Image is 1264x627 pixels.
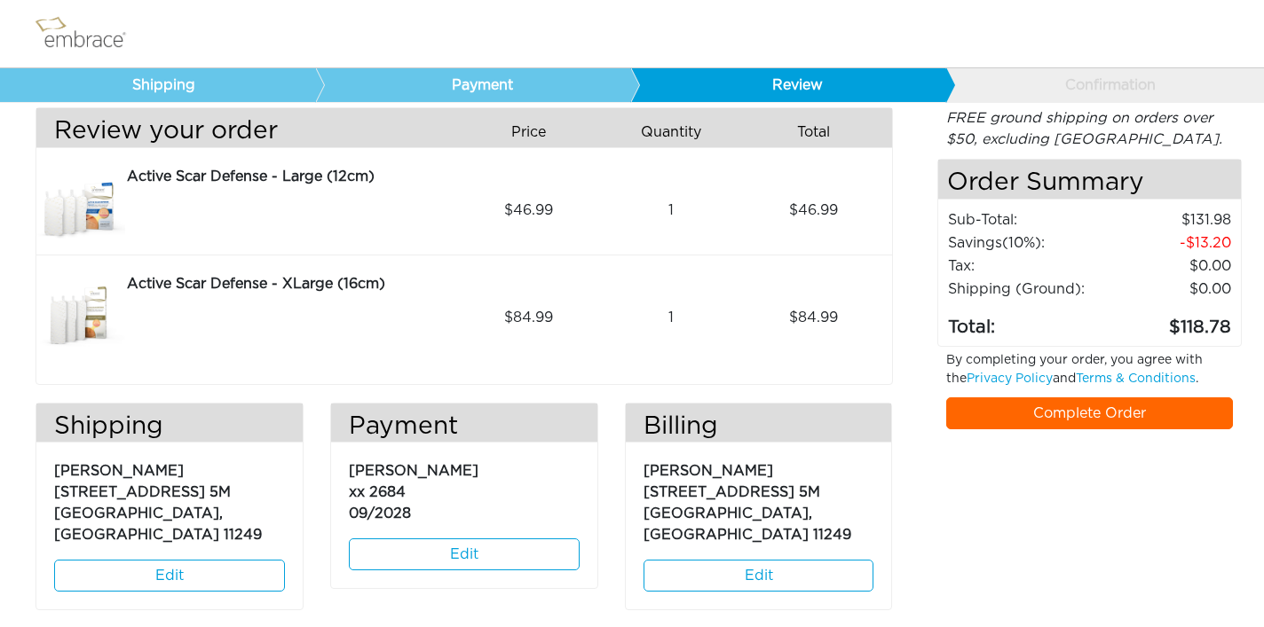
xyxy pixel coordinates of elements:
[349,506,411,521] span: 09/2028
[127,166,450,187] div: Active Scar Defense - Large (12cm)
[349,485,406,499] span: xx 2684
[933,351,1247,397] div: By completing your order, you agree with the and .
[947,301,1104,341] td: Total:
[54,560,285,592] a: Edit
[36,273,125,362] img: a09f5d18-8da6-11e7-9c79-02e45ca4b85b.jpeg
[789,307,838,328] span: 84.99
[644,451,874,545] p: [PERSON_NAME] [STREET_ADDRESS] 5M [GEOGRAPHIC_DATA], [GEOGRAPHIC_DATA] 11249
[946,397,1234,429] a: Complete Order
[1103,301,1232,341] td: 118.78
[937,107,1243,150] div: FREE ground shipping on orders over $50, excluding [GEOGRAPHIC_DATA].
[504,200,553,221] span: 46.99
[967,372,1053,385] a: Privacy Policy
[630,68,946,102] a: Review
[668,200,674,221] span: 1
[504,307,553,328] span: 84.99
[749,117,892,147] div: Total
[1103,208,1232,231] td: 131.98
[1103,255,1232,278] td: 0.00
[1002,236,1041,250] span: (10%)
[349,538,580,570] a: Edit
[331,412,597,443] h3: Payment
[36,412,303,443] h3: Shipping
[945,68,1261,102] a: Confirmation
[31,12,146,56] img: logo.png
[464,117,607,147] div: Price
[626,412,892,443] h3: Billing
[789,200,838,221] span: 46.99
[54,451,285,545] p: [PERSON_NAME] [STREET_ADDRESS] 5M [GEOGRAPHIC_DATA], [GEOGRAPHIC_DATA] 11249
[938,160,1242,200] h4: Order Summary
[947,278,1104,301] td: Shipping (Ground):
[1103,278,1232,301] td: $0.00
[36,117,451,147] h3: Review your order
[668,307,674,328] span: 1
[947,255,1104,278] td: Tax:
[644,560,874,592] a: Edit
[641,121,701,143] span: Quantity
[349,464,478,478] span: [PERSON_NAME]
[315,68,631,102] a: Payment
[1103,231,1232,255] td: 13.20
[127,273,450,294] div: Active Scar Defense - XLarge (16cm)
[36,166,125,255] img: d2f91f46-8dcf-11e7-b919-02e45ca4b85b.jpeg
[947,231,1104,255] td: Savings :
[1076,372,1196,385] a: Terms & Conditions
[947,208,1104,231] td: Sub-Total:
